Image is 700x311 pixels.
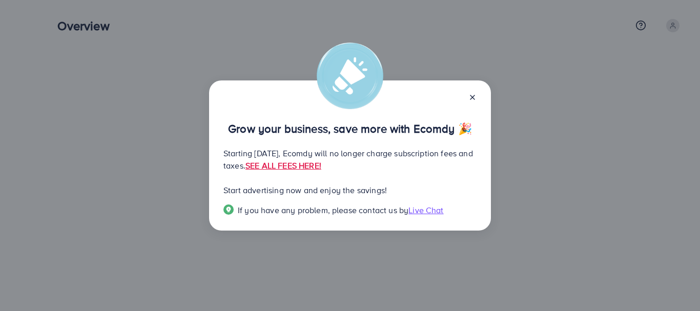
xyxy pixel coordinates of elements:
[223,204,234,215] img: Popup guide
[223,122,477,135] p: Grow your business, save more with Ecomdy 🎉
[408,204,443,216] span: Live Chat
[223,184,477,196] p: Start advertising now and enjoy the savings!
[223,147,477,172] p: Starting [DATE], Ecomdy will no longer charge subscription fees and taxes.
[317,43,383,109] img: alert
[245,160,321,171] a: SEE ALL FEES HERE!
[238,204,408,216] span: If you have any problem, please contact us by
